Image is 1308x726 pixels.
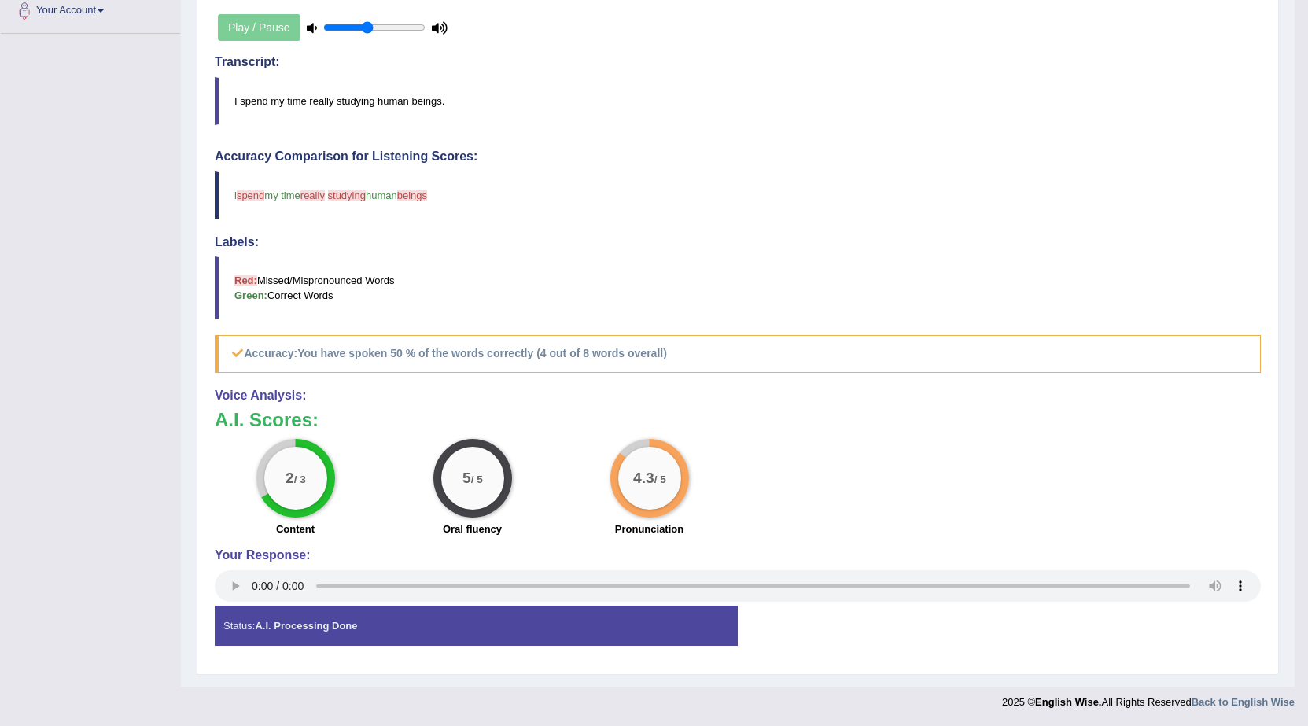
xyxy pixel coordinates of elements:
[234,289,267,301] b: Green:
[276,521,315,536] label: Content
[654,474,665,485] small: / 5
[215,606,738,646] div: Status:
[293,474,305,485] small: / 3
[234,275,257,286] b: Red:
[215,256,1261,319] blockquote: Missed/Mispronounced Words Correct Words
[1192,696,1295,708] a: Back to English Wise
[215,149,1261,164] h4: Accuracy Comparison for Listening Scores:
[237,190,264,201] span: spend
[215,389,1261,403] h4: Voice Analysis:
[470,474,482,485] small: / 5
[286,470,294,487] big: 2
[215,77,1261,125] blockquote: I spend my time really studying human beings.
[215,548,1261,562] h4: Your Response:
[297,347,667,359] b: You have spoken 50 % of the words correctly (4 out of 8 words overall)
[264,190,300,201] span: my time
[397,190,427,201] span: beings
[443,521,502,536] label: Oral fluency
[215,409,319,430] b: A.I. Scores:
[633,470,654,487] big: 4.3
[215,335,1261,372] h5: Accuracy:
[366,190,397,201] span: human
[215,55,1261,69] h4: Transcript:
[328,190,366,201] span: studying
[255,620,357,632] strong: A.I. Processing Done
[234,190,237,201] span: i
[615,521,683,536] label: Pronunciation
[215,235,1261,249] h4: Labels:
[1035,696,1101,708] strong: English Wise.
[1002,687,1295,709] div: 2025 © All Rights Reserved
[462,470,471,487] big: 5
[300,190,325,201] span: really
